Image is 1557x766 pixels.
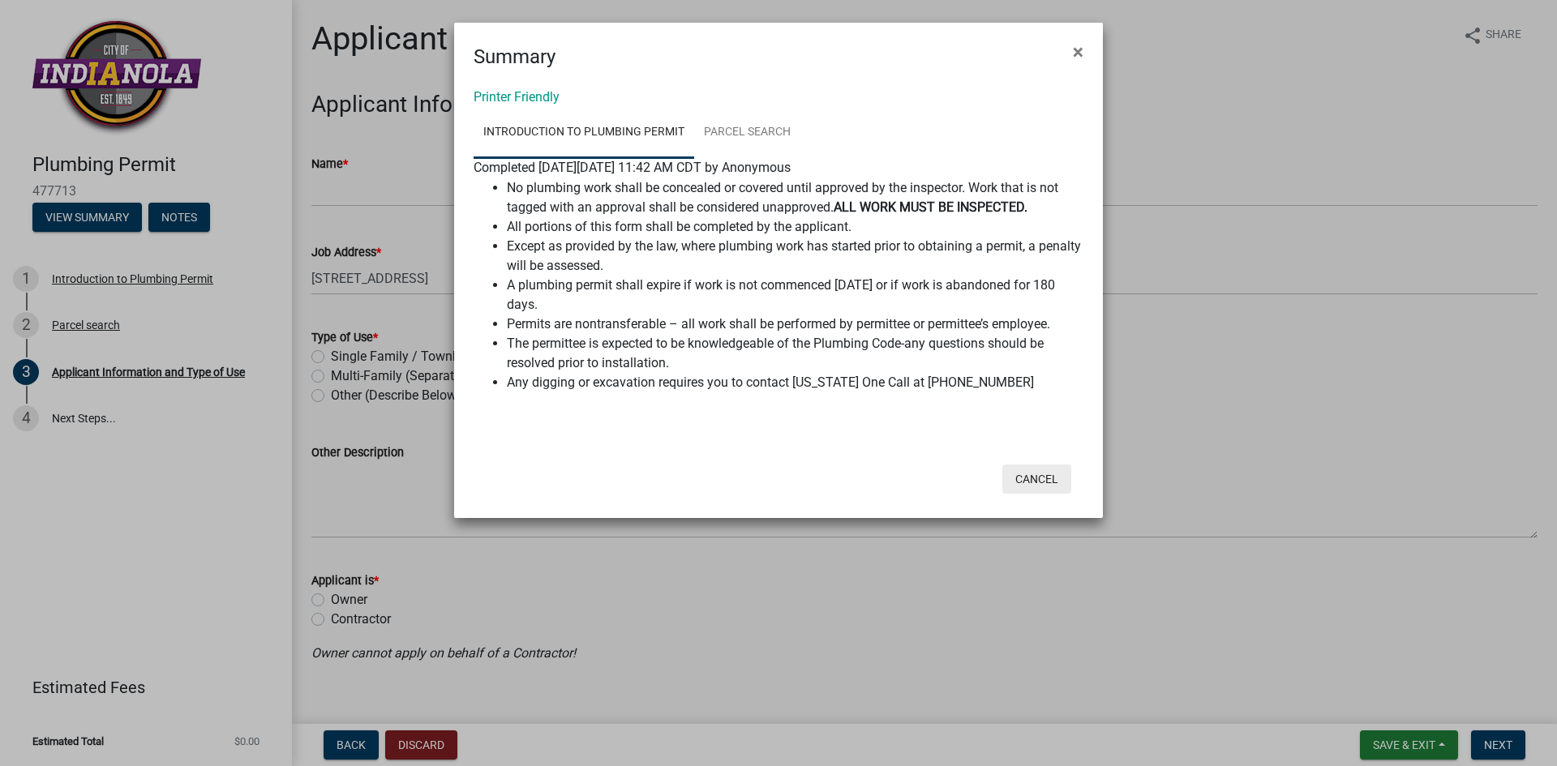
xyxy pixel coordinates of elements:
h4: Summary [474,42,555,71]
button: Cancel [1002,464,1071,494]
li: A plumbing permit shall expire if work is not commenced [DATE] or if work is abandoned for 180 days. [507,276,1083,315]
button: Close [1060,29,1096,75]
li: All portions of this form shall be completed by the applicant. [507,217,1083,237]
a: Introduction to Plumbing Permit [474,107,694,159]
li: The permittee is expected to be knowledgeable of the Plumbing Code-any questions should be resolv... [507,334,1083,373]
span: × [1073,41,1083,63]
li: Permits are nontransferable – all work shall be performed by permittee or permittee’s employee. [507,315,1083,334]
a: Printer Friendly [474,89,560,105]
strong: ALL WORK MUST BE INSPECTED. [834,199,1027,215]
a: Parcel search [694,107,800,159]
span: Completed [DATE][DATE] 11:42 AM CDT by Anonymous [474,160,791,175]
li: Any digging or excavation requires you to contact [US_STATE] One Call at [PHONE_NUMBER] [507,373,1083,392]
li: No plumbing work shall be concealed or covered until approved by the inspector. Work that is not ... [507,178,1083,217]
li: Except as provided by the law, where plumbing work has started prior to obtaining a permit, a pen... [507,237,1083,276]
